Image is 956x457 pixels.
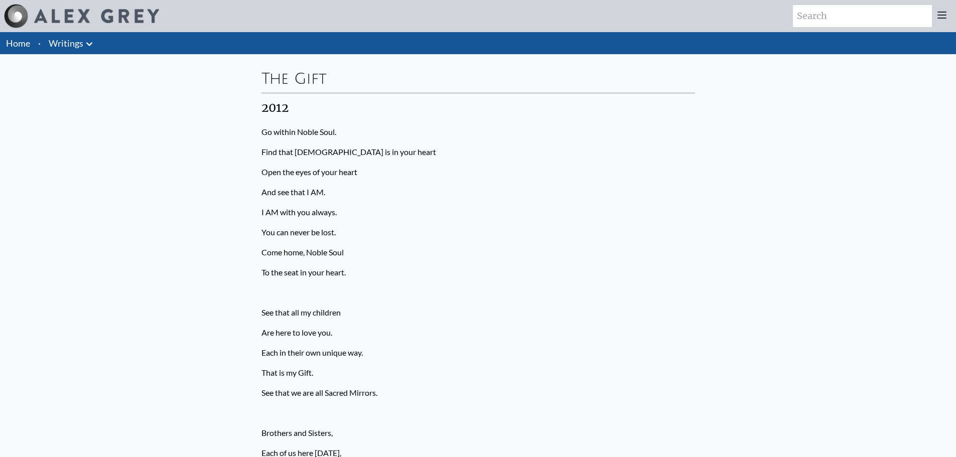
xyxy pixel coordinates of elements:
[793,5,932,27] input: Search
[49,36,83,50] a: Writings
[6,38,30,49] a: Home
[261,100,695,116] div: 2012
[261,262,695,282] p: To the seat in your heart.
[34,32,45,54] li: ·
[261,302,695,323] p: See that all my children
[261,182,695,202] p: And see that I AM.
[261,142,695,162] p: Find that [DEMOGRAPHIC_DATA] is in your heart
[261,423,695,443] p: Brothers and Sisters,
[261,122,695,142] p: Go within Noble Soul.
[261,383,695,403] p: See that we are all Sacred Mirrors.
[261,323,695,343] p: Are here to love you.
[261,222,695,242] p: You can never be lost.
[261,242,695,262] p: Come home, Noble Soul
[261,162,695,182] p: Open the eyes of your heart
[261,62,695,92] div: The Gift
[261,202,695,222] p: I AM with you always.
[261,343,695,363] p: Each in their own unique way.
[261,363,695,383] p: That is my Gift.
